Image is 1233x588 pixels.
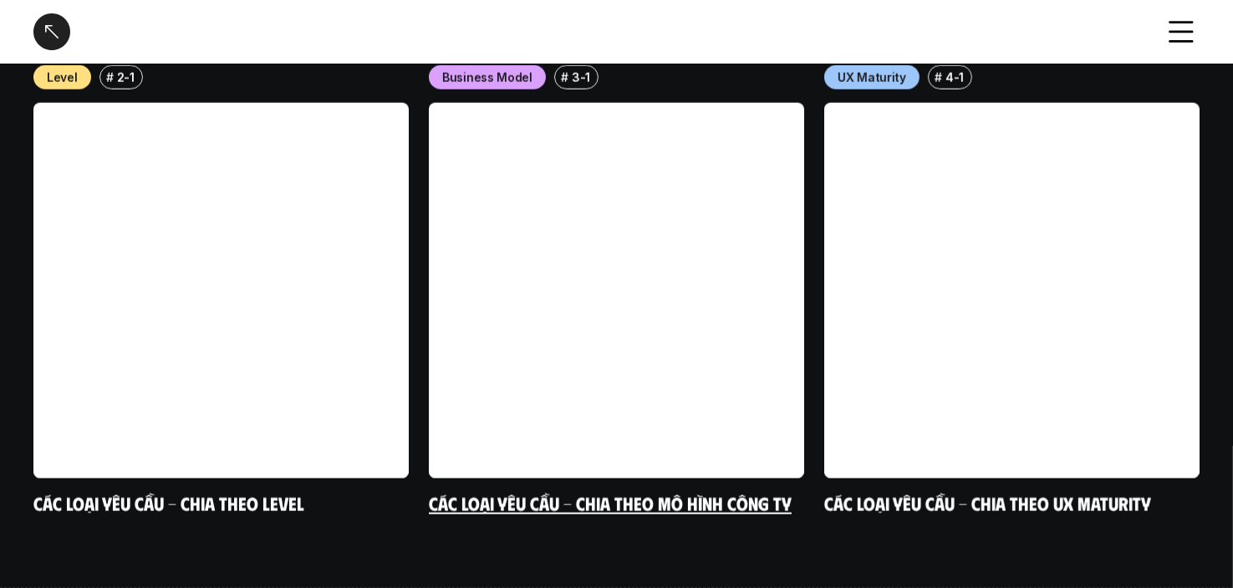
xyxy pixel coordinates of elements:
p: UX Maturity [838,69,906,86]
p: Level [47,69,78,86]
h6: # [935,71,942,84]
a: Các loại yêu cầu - Chia theo mô hình công ty [429,492,792,514]
p: Business Model [442,69,532,86]
a: Các loại yêu cầu - Chia theo level [33,492,304,514]
p: 4-1 [945,69,964,86]
a: Các loại yêu cầu - Chia theo UX Maturity [824,492,1151,514]
p: 2-1 [117,69,135,86]
p: 3-1 [572,69,590,86]
h6: # [106,71,114,84]
h6: # [561,71,568,84]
